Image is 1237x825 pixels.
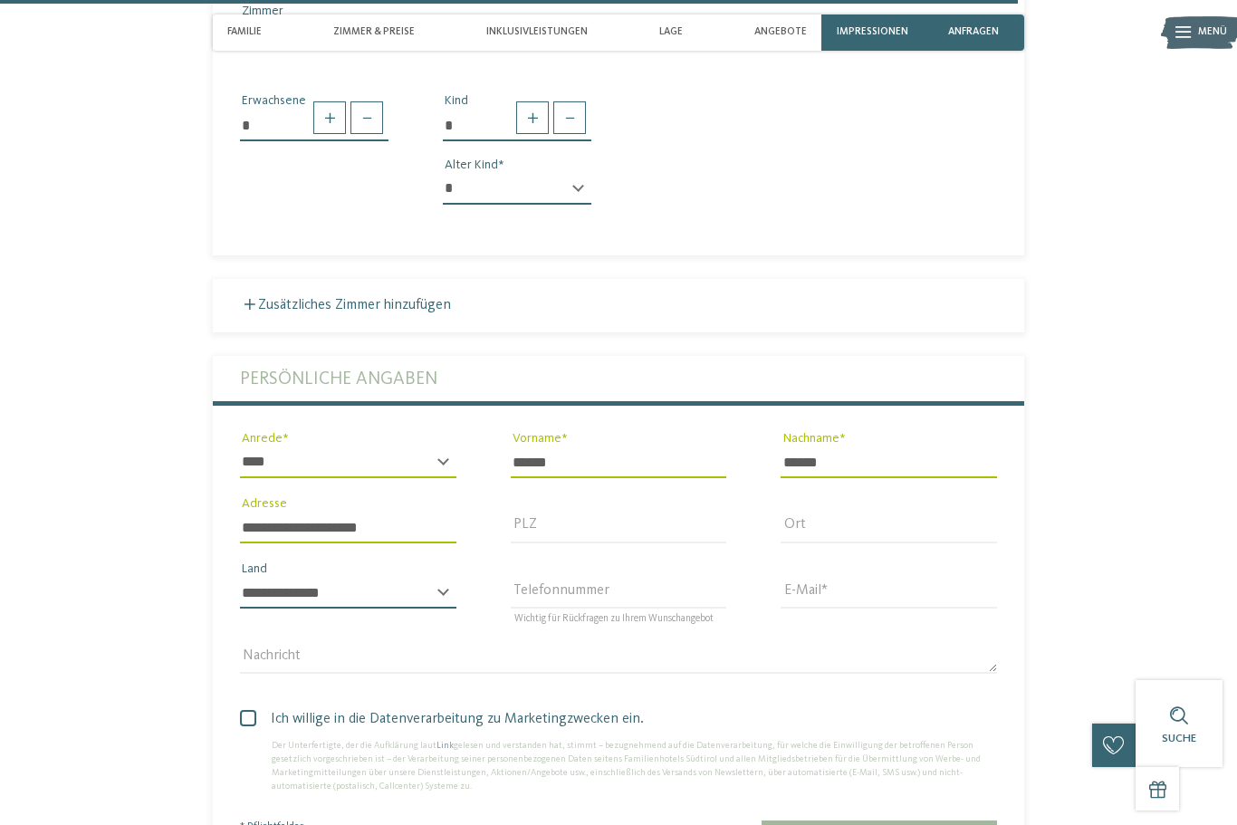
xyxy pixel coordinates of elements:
[333,26,415,38] span: Zimmer & Preise
[240,298,451,312] label: Zusätzliches Zimmer hinzufügen
[754,26,807,38] span: Angebote
[837,26,908,38] span: Impressionen
[659,26,683,38] span: Lage
[948,26,999,38] span: anfragen
[514,615,714,625] span: Wichtig für Rückfragen zu Ihrem Wunschangebot
[436,741,454,750] a: Link
[254,708,997,730] span: Ich willige in die Datenverarbeitung zu Marketingzwecken ein.
[486,26,588,38] span: Inklusivleistungen
[240,356,997,401] label: Persönliche Angaben
[227,26,262,38] span: Familie
[240,739,997,793] div: Der Unterfertigte, der die Aufklärung laut gelesen und verstanden hat, stimmt – bezugnehmend auf ...
[1162,733,1196,744] span: Suche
